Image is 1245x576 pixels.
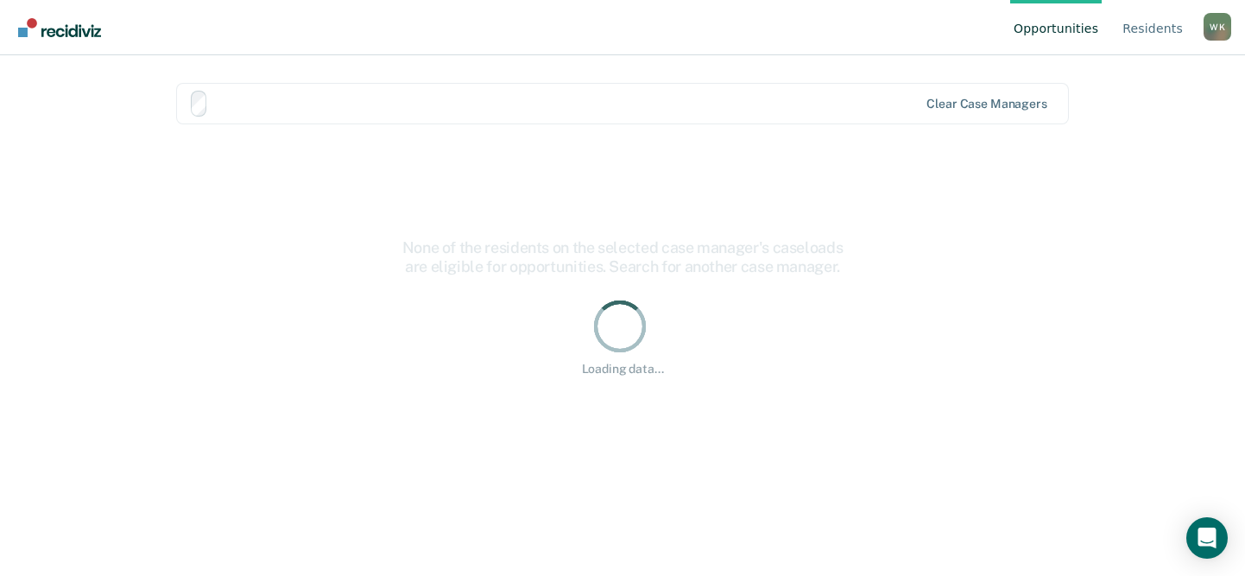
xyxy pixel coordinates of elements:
div: Open Intercom Messenger [1186,517,1228,559]
div: Loading data... [582,362,664,377]
div: W K [1204,13,1231,41]
button: Profile dropdown button [1204,13,1231,41]
div: Clear case managers [926,97,1046,111]
img: Recidiviz [18,18,101,37]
